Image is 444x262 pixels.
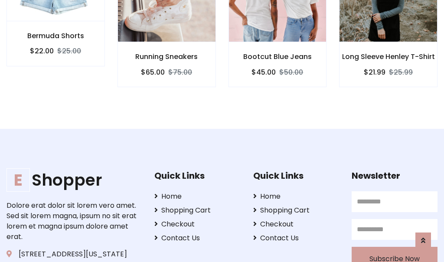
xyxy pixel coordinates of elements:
a: Home [154,191,240,202]
del: $25.99 [389,67,413,77]
span: E [7,168,30,192]
p: [STREET_ADDRESS][US_STATE] [7,249,141,259]
h6: Long Sleeve Henley T-Shirt [340,52,437,61]
del: $75.00 [168,67,192,77]
h6: $65.00 [141,68,165,76]
h5: Quick Links [154,170,240,181]
h6: Bermuda Shorts [7,32,104,40]
del: $50.00 [279,67,303,77]
del: $25.00 [57,46,81,56]
h6: $22.00 [30,47,54,55]
h6: $21.99 [364,68,385,76]
p: Dolore erat dolor sit lorem vero amet. Sed sit lorem magna, ipsum no sit erat lorem et magna ipsu... [7,200,141,242]
h6: Bootcut Blue Jeans [229,52,326,61]
a: Checkout [154,219,240,229]
h5: Quick Links [253,170,339,181]
a: Contact Us [253,233,339,243]
a: EShopper [7,170,141,190]
a: Home [253,191,339,202]
a: Checkout [253,219,339,229]
a: Shopping Cart [154,205,240,216]
a: Shopping Cart [253,205,339,216]
h6: Running Sneakers [118,52,215,61]
h6: $45.00 [251,68,276,76]
h5: Newsletter [352,170,437,181]
h1: Shopper [7,170,141,190]
a: Contact Us [154,233,240,243]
